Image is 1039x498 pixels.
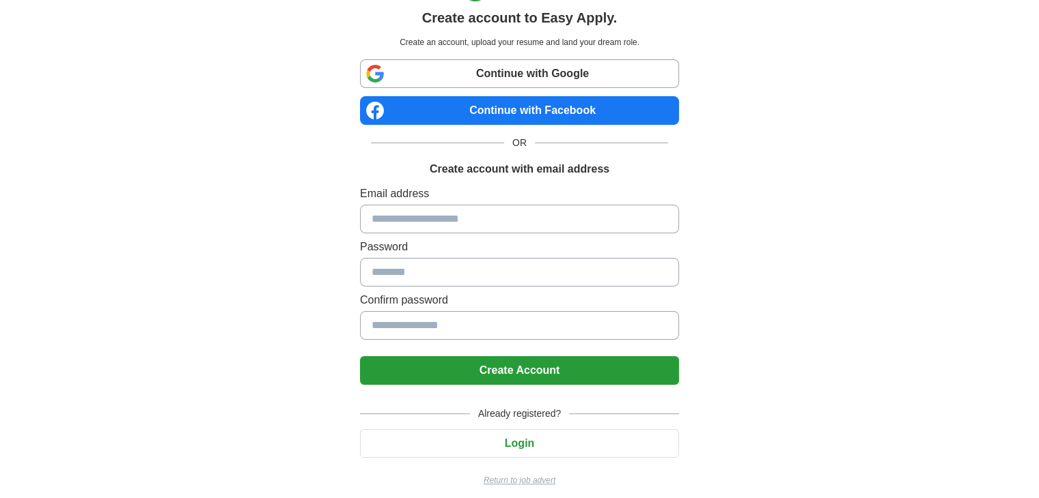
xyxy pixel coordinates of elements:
[360,474,679,486] a: Return to job advert
[360,239,679,255] label: Password
[360,356,679,385] button: Create Account
[360,437,679,449] a: Login
[422,8,618,28] h1: Create account to Easy Apply.
[470,407,569,421] span: Already registered?
[360,59,679,88] a: Continue with Google
[360,96,679,125] a: Continue with Facebook
[360,186,679,202] label: Email address
[360,292,679,308] label: Confirm password
[430,161,609,177] h1: Create account with email address
[360,429,679,458] button: Login
[363,36,676,48] p: Create an account, upload your resume and land your dream role.
[504,136,535,150] span: OR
